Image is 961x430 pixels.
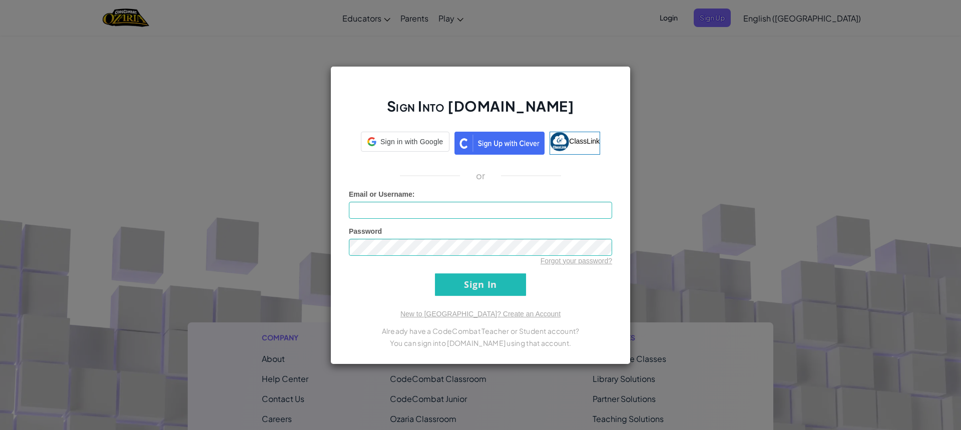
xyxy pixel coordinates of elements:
input: Sign In [435,273,526,296]
p: Already have a CodeCombat Teacher or Student account? [349,325,612,337]
div: Sign in with Google [361,132,449,152]
img: clever_sso_button@2x.png [454,132,545,155]
h2: Sign Into [DOMAIN_NAME] [349,97,612,126]
p: or [476,170,486,182]
a: Sign in with Google [361,132,449,155]
span: Sign in with Google [380,137,443,147]
img: classlink-logo-small.png [550,132,569,151]
a: Forgot your password? [541,257,612,265]
span: Password [349,227,382,235]
label: : [349,189,415,199]
a: New to [GEOGRAPHIC_DATA]? Create an Account [400,310,561,318]
span: ClassLink [569,137,600,145]
span: Email or Username [349,190,412,198]
p: You can sign into [DOMAIN_NAME] using that account. [349,337,612,349]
